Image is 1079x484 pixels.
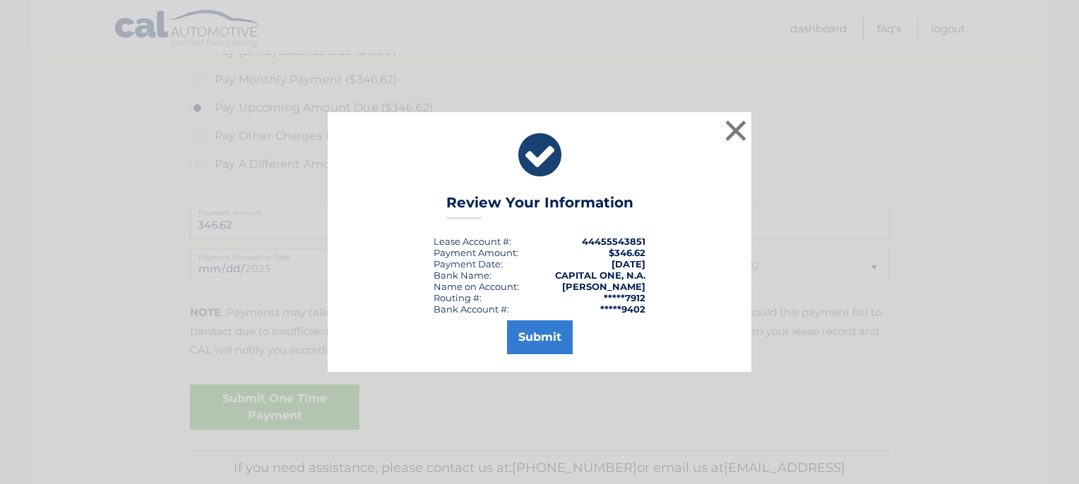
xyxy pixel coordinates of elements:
[434,303,509,315] div: Bank Account #:
[434,258,503,270] div: :
[555,270,645,281] strong: CAPITAL ONE, N.A.
[434,247,518,258] div: Payment Amount:
[434,236,511,247] div: Lease Account #:
[609,247,645,258] span: $346.62
[434,281,519,292] div: Name on Account:
[612,258,645,270] span: [DATE]
[446,194,633,219] h3: Review Your Information
[434,292,482,303] div: Routing #:
[722,116,750,145] button: ×
[562,281,645,292] strong: [PERSON_NAME]
[582,236,645,247] strong: 44455543851
[507,320,573,354] button: Submit
[434,270,491,281] div: Bank Name:
[434,258,501,270] span: Payment Date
